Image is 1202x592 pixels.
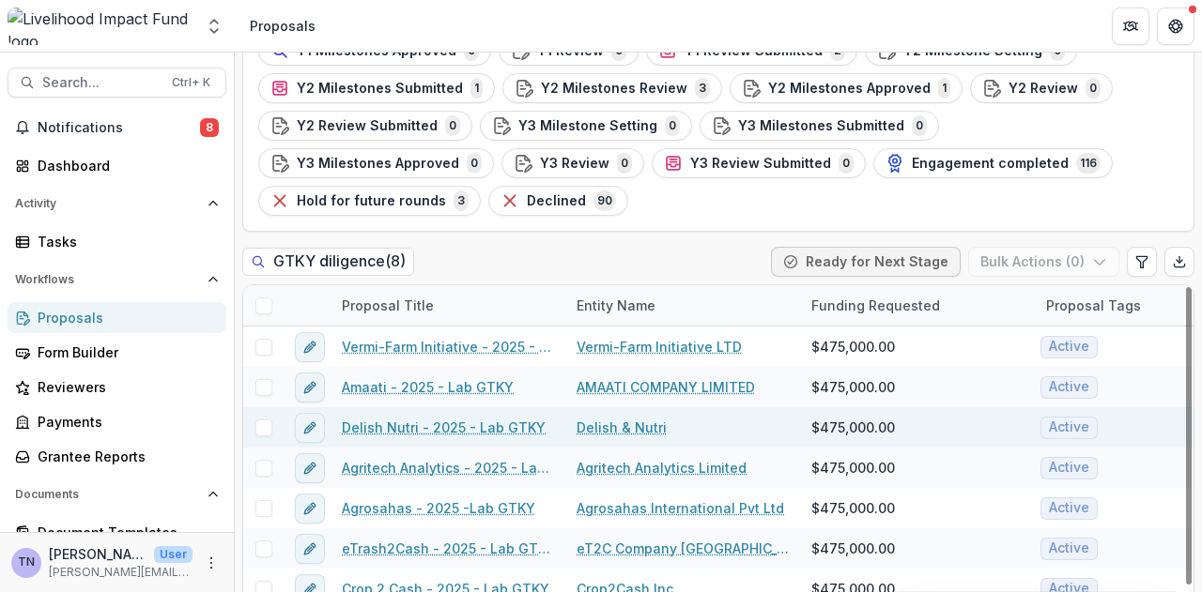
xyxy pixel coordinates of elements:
div: Grantee Reports [38,447,211,466]
div: Dashboard [38,156,211,175]
button: Search... [8,68,226,98]
div: Form Builder [38,342,211,362]
span: Y2 Review Submitted [297,118,438,134]
div: Ctrl + K [168,72,214,93]
span: Notifications [38,120,200,136]
span: 90 [593,190,616,211]
button: Y3 Milestones Approved0 [258,148,494,178]
button: Y2 Milestones Submitted1 [258,73,495,103]
span: $475,000.00 [811,417,895,437]
a: Payments [8,406,226,437]
button: edit [295,453,325,483]
span: Hold for future rounds [297,193,446,209]
span: Y2 Milestones Approved [768,81,931,97]
button: Engagement completed116 [873,148,1113,178]
a: Dashboard [8,150,226,181]
button: More [200,552,223,574]
a: Amaati - 2025 - Lab GTKY [342,377,514,397]
span: 0 [1086,78,1101,99]
p: [PERSON_NAME] [49,544,146,564]
div: Proposal Title [331,285,565,326]
span: 0 [839,153,854,174]
button: edit [295,332,325,362]
button: edit [295,413,325,443]
span: Y2 Milestones Review [541,81,687,97]
span: 0 [617,153,632,174]
button: Y3 Review Submitted0 [652,148,866,178]
div: Funding Requested [800,296,951,315]
span: Y3 Review Submitted [690,156,831,172]
button: Bulk Actions (0) [968,247,1119,277]
span: Y3 Milestones Approved [297,156,459,172]
a: Form Builder [8,337,226,368]
a: eTrash2Cash - 2025 - Lab GTKY [342,539,554,558]
span: $475,000.00 [811,337,895,357]
button: Y3 Review0 [501,148,644,178]
span: 0 [665,115,680,136]
button: edit [295,493,325,524]
button: Y2 Milestones Approved1 [730,73,963,103]
span: 116 [1076,153,1101,174]
span: Declined [527,193,586,209]
button: Open Workflows [8,265,226,295]
a: eT2C Company [GEOGRAPHIC_DATA] [eTrash2Cash] [577,539,789,558]
span: $475,000.00 [811,458,895,478]
span: 3 [454,190,469,211]
div: Proposal Tags [1035,296,1152,315]
span: 1 [938,78,950,99]
div: Document Templates [38,523,211,542]
span: 0 [467,153,482,174]
span: Y2 Review [1009,81,1078,97]
nav: breadcrumb [242,12,323,39]
button: Y2 Review Submitted0 [258,111,472,141]
a: Tasks [8,226,226,257]
p: User [154,546,193,563]
a: Delish Nutri - 2025 - Lab GTKY [342,417,546,437]
button: Hold for future rounds3 [258,186,481,216]
button: Edit table settings [1127,247,1157,277]
a: Proposals [8,302,226,333]
span: Documents [15,488,200,501]
div: Entity Name [565,296,667,315]
span: $475,000.00 [811,498,895,518]
span: 3 [695,78,710,99]
div: Proposals [250,16,316,36]
a: AMAATI COMPANY LIMITED [577,377,755,397]
button: Y2 Review0 [970,73,1113,103]
div: Tasks [38,232,211,251]
span: 0 [445,115,460,136]
button: Open entity switcher [201,8,227,45]
span: Engagement completed [912,156,1069,172]
span: Search... [42,75,161,91]
button: Export table data [1164,247,1194,277]
button: Open Activity [8,189,226,219]
div: Tania Ngima [18,556,35,569]
button: Get Help [1157,8,1194,45]
a: Agritech Analytics Limited [577,458,747,478]
a: Reviewers [8,372,226,402]
span: 0 [912,115,927,136]
button: Ready for Next Stage [771,247,961,277]
span: Y3 Milestone Setting [518,118,657,134]
button: edit [295,372,325,402]
h2: GTKY diligence ( 8 ) [242,248,414,275]
button: Y3 Milestone Setting0 [480,111,692,141]
span: Y2 Milestones Submitted [297,81,463,97]
span: Y3 Review [540,156,609,172]
img: Livelihood Impact Fund logo [8,8,193,45]
div: Entity Name [565,285,800,326]
a: Grantee Reports [8,441,226,472]
div: Payments [38,412,211,432]
div: Proposal Title [331,296,445,315]
span: Workflows [15,273,200,286]
span: Activity [15,197,200,210]
button: Y2 Milestones Review3 [502,73,722,103]
a: Agrosahas International Pvt Ltd [577,498,784,518]
button: Open Documents [8,479,226,509]
a: Vermi-Farm Initiative - 2025 - Lab GTKY [342,337,554,357]
div: Funding Requested [800,285,1035,326]
p: [PERSON_NAME][EMAIL_ADDRESS][DOMAIN_NAME] [49,564,193,581]
span: $475,000.00 [811,377,895,397]
a: Delish & Nutri [577,417,667,437]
